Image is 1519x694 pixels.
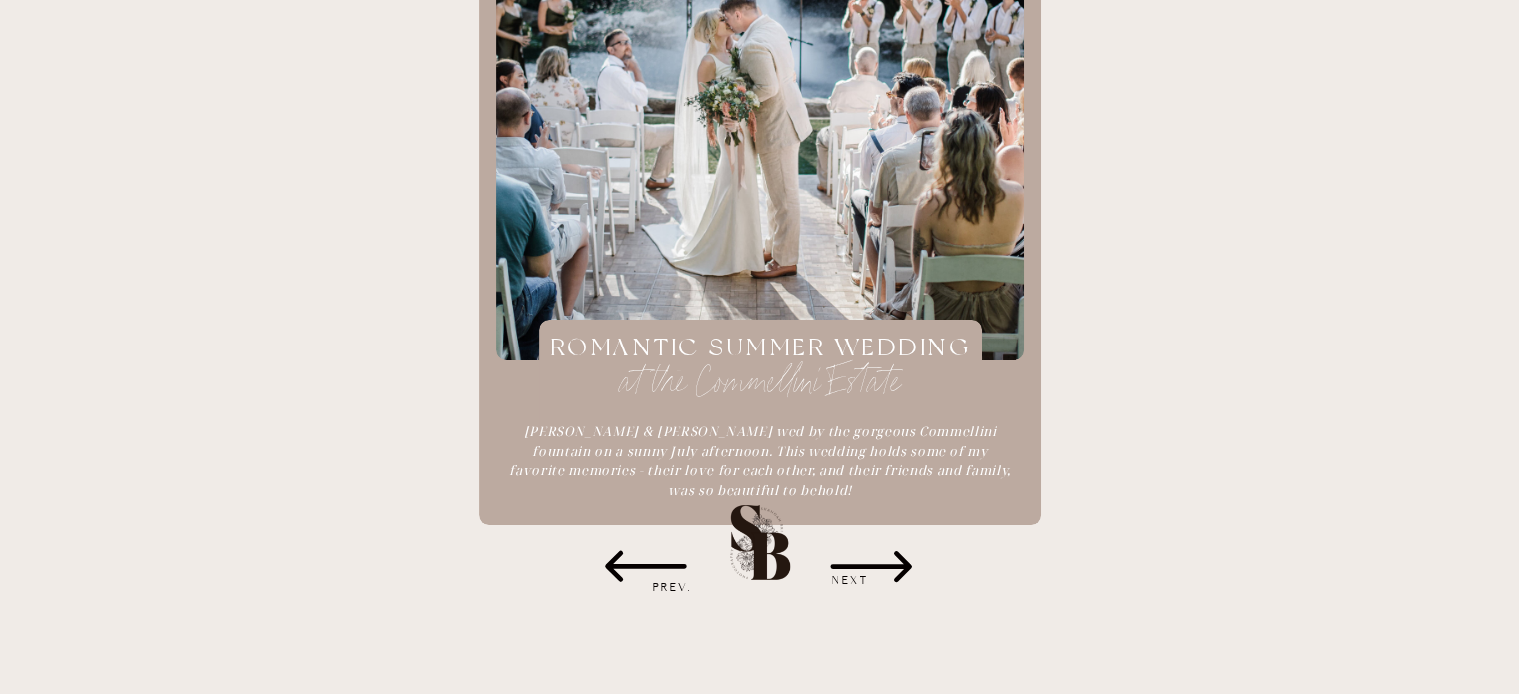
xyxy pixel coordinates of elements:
i: [PERSON_NAME] & [PERSON_NAME] wed by the gorgeous Commellini fountain on a sunny July afternoon. ... [509,422,1010,499]
a: at the Commellini Estate [530,363,991,402]
a: romantic summer wedding [530,331,991,369]
a: [PERSON_NAME] & [PERSON_NAME] wed by the gorgeous Commellini fountain on a sunny July afternoon. ... [505,422,1016,535]
h3: NEXT [791,571,911,591]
